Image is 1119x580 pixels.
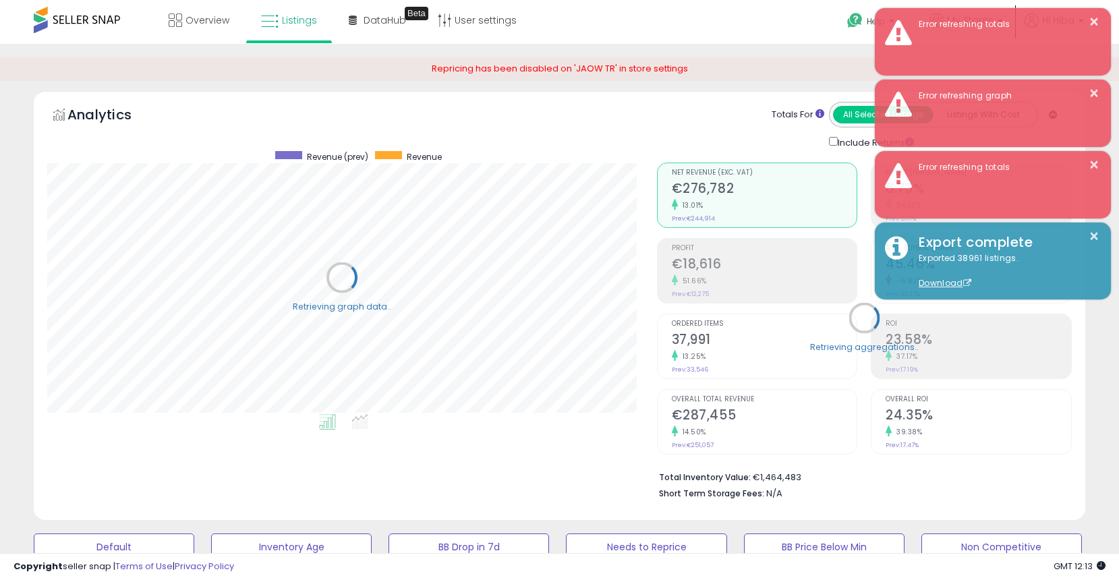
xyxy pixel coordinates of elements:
[432,62,688,75] span: Repricing has been disabled on 'JAOW TR' in store settings
[13,560,234,573] div: seller snap | |
[293,301,391,313] div: Retrieving graph data..
[211,533,372,560] button: Inventory Age
[115,560,173,573] a: Terms of Use
[1089,85,1099,102] button: ×
[833,106,934,123] button: All Selected Listings
[836,2,908,44] a: Help
[185,13,229,27] span: Overview
[919,277,971,289] a: Download
[1089,13,1099,30] button: ×
[364,13,406,27] span: DataHub
[1089,228,1099,245] button: ×
[909,233,1101,252] div: Export complete
[566,533,726,560] button: Needs to Reprice
[405,7,428,20] div: Tooltip anchor
[909,161,1101,174] div: Error refreshing totals
[34,533,194,560] button: Default
[1089,156,1099,173] button: ×
[921,533,1082,560] button: Non Competitive
[867,16,885,27] span: Help
[810,341,919,353] div: Retrieving aggregations..
[847,12,863,29] i: Get Help
[282,13,317,27] span: Listings
[909,18,1101,31] div: Error refreshing totals
[819,134,930,150] div: Include Returns
[772,109,824,121] div: Totals For
[1054,560,1106,573] span: 2025-10-13 12:13 GMT
[744,533,905,560] button: BB Price Below Min
[909,90,1101,103] div: Error refreshing graph
[175,560,234,573] a: Privacy Policy
[67,105,158,127] h5: Analytics
[909,252,1101,290] div: Exported 38961 listings.
[389,533,549,560] button: BB Drop in 7d
[13,560,63,573] strong: Copyright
